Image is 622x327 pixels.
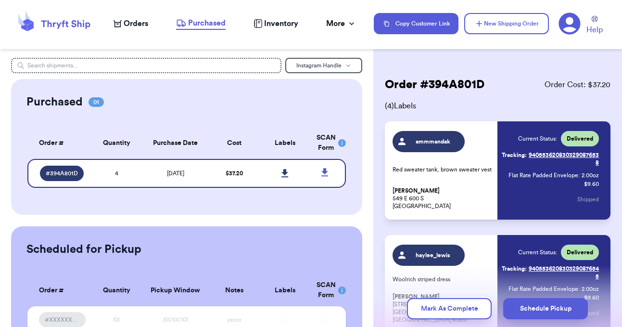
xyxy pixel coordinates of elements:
button: Shipped [577,189,599,210]
th: Order # [27,275,91,306]
span: Flat Rate Padded Envelope [508,286,578,292]
span: xxxxx [227,317,241,323]
div: SCAN Form [317,280,334,301]
span: XX/XX/XX [163,317,188,323]
button: Instagram Handle [285,58,362,73]
span: Order Cost: $ 37.20 [545,79,610,91]
span: XX [113,317,120,323]
p: Woolrich striped dress [393,275,492,283]
h2: Order # 394A801D [385,77,484,92]
th: Labels [260,127,311,159]
button: Copy Customer Link [374,13,458,34]
th: Purchase Date [142,127,209,159]
span: haylee_lewis [410,251,456,259]
button: New Shipping Order [464,13,549,34]
div: More [326,18,356,29]
span: Orders [124,18,148,29]
th: Order # [27,127,91,159]
span: ammmandak [410,138,456,145]
p: Red sweater tank, brown sweater vest [393,166,492,173]
a: Help [586,16,603,36]
span: 4 [115,170,118,176]
a: Tracking:9405536208303290876545 [499,261,599,284]
span: #XXXXXXXX [45,316,79,324]
div: SCAN Form [317,133,334,153]
span: # 394A801D [46,170,78,177]
th: Quantity [91,275,142,306]
span: - [324,317,326,323]
span: Instagram Handle [296,63,342,68]
span: Inventory [264,18,298,29]
h2: Scheduled for Pickup [26,242,141,257]
input: Search shipments... [11,58,281,73]
th: Pickup Window [142,275,209,306]
button: Mark As Complete [407,298,492,319]
span: Help [586,24,603,36]
span: Tracking: [502,265,527,273]
th: Labels [260,275,311,306]
a: Inventory [254,18,298,29]
span: : [578,171,580,179]
span: 2.00 oz [582,285,599,293]
span: Purchased [188,17,226,29]
span: $ 37.20 [226,170,243,176]
span: - [284,317,286,323]
span: ( 4 ) Labels [385,100,610,112]
span: : [578,285,580,293]
th: Notes [209,275,260,306]
p: $ 9.60 [584,180,599,188]
span: Delivered [567,249,593,256]
span: 01 [89,97,104,107]
th: Quantity [91,127,142,159]
span: Current Status: [518,249,557,256]
h2: Purchased [26,94,83,110]
button: Schedule Pickup [503,298,588,319]
th: Cost [209,127,260,159]
span: Current Status: [518,135,557,143]
p: 549 E 600 S [GEOGRAPHIC_DATA] [393,187,492,210]
a: Orders [114,18,148,29]
span: [DATE] [167,170,184,176]
span: [PERSON_NAME] [393,187,440,195]
span: 2.00 oz [582,171,599,179]
span: Delivered [567,135,593,143]
span: Flat Rate Padded Envelope [508,172,578,178]
span: Tracking: [502,151,527,159]
a: Tracking:9405536208303290876538 [499,147,599,170]
a: Purchased [176,17,226,30]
